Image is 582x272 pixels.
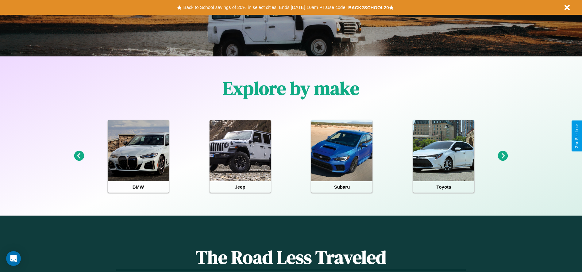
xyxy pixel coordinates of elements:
[182,3,348,12] button: Back to School savings of 20% in select cities! Ends [DATE] 10am PT.Use code:
[108,181,169,193] h4: BMW
[311,181,372,193] h4: Subaru
[116,245,465,270] h1: The Road Less Traveled
[6,251,21,266] div: Open Intercom Messenger
[348,5,389,10] b: BACK2SCHOOL20
[210,181,271,193] h4: Jeep
[575,124,579,148] div: Give Feedback
[223,76,359,101] h1: Explore by make
[413,181,474,193] h4: Toyota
